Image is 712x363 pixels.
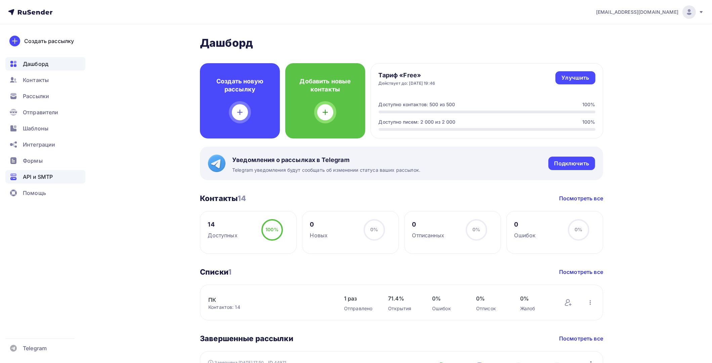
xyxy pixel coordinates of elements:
[559,268,603,276] a: Посмотреть все
[412,220,444,229] div: 0
[432,294,463,302] span: 0%
[476,294,507,302] span: 0%
[559,194,603,202] a: Посмотреть все
[23,344,47,352] span: Telegram
[5,122,85,135] a: Шаблоны
[5,106,85,119] a: Отправители
[514,220,536,229] div: 0
[596,9,678,15] span: [EMAIL_ADDRESS][DOMAIN_NAME]
[472,227,480,232] span: 0%
[238,194,246,203] span: 14
[520,305,551,312] div: Жалоб
[23,173,53,181] span: API и SMTP
[200,194,246,203] h3: Контакты
[388,305,419,312] div: Открытия
[5,73,85,87] a: Контакты
[228,268,232,276] span: 1
[379,101,455,108] div: Доступно контактов: 500 из 500
[211,77,269,93] h4: Создать новую рассылку
[23,60,48,68] span: Дашборд
[208,231,238,239] div: Доступных
[596,5,704,19] a: [EMAIL_ADDRESS][DOMAIN_NAME]
[476,305,507,312] div: Отписок
[561,74,589,82] div: Улучшить
[432,305,463,312] div: Ошибок
[344,305,375,312] div: Отправлено
[200,267,232,277] h3: Списки
[310,220,328,229] div: 0
[208,304,331,311] div: Контактов: 14
[379,71,435,79] h4: Тариф «Free»
[23,108,58,116] span: Отправители
[388,294,419,302] span: 71.4%
[24,37,74,45] div: Создать рассылку
[582,101,595,108] div: 100%
[520,294,551,302] span: 0%
[232,156,420,164] span: Уведомления о рассылках в Telegram
[265,227,279,232] span: 100%
[232,167,420,173] span: Telegram уведомления будут сообщать об изменении статуса ваших рассылок.
[554,160,589,167] div: Подключить
[208,296,323,304] a: ПК
[379,81,435,86] div: Действует до: [DATE] 19:46
[5,154,85,167] a: Формы
[559,334,603,342] a: Посмотреть все
[582,119,595,125] div: 100%
[23,76,49,84] span: Контакты
[200,36,603,50] h2: Дашборд
[575,227,582,232] span: 0%
[5,57,85,71] a: Дашборд
[23,157,43,165] span: Формы
[23,189,46,197] span: Помощь
[5,89,85,103] a: Рассылки
[23,124,48,132] span: Шаблоны
[23,92,49,100] span: Рассылки
[514,231,536,239] div: Ошибок
[208,220,238,229] div: 14
[344,294,375,302] span: 1 раз
[370,227,378,232] span: 0%
[296,77,354,93] h4: Добавить новые контакты
[379,119,456,125] div: Доступно писем: 2 000 из 2 000
[23,140,55,149] span: Интеграции
[310,231,328,239] div: Новых
[412,231,444,239] div: Отписанных
[200,334,293,343] h3: Завершенные рассылки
